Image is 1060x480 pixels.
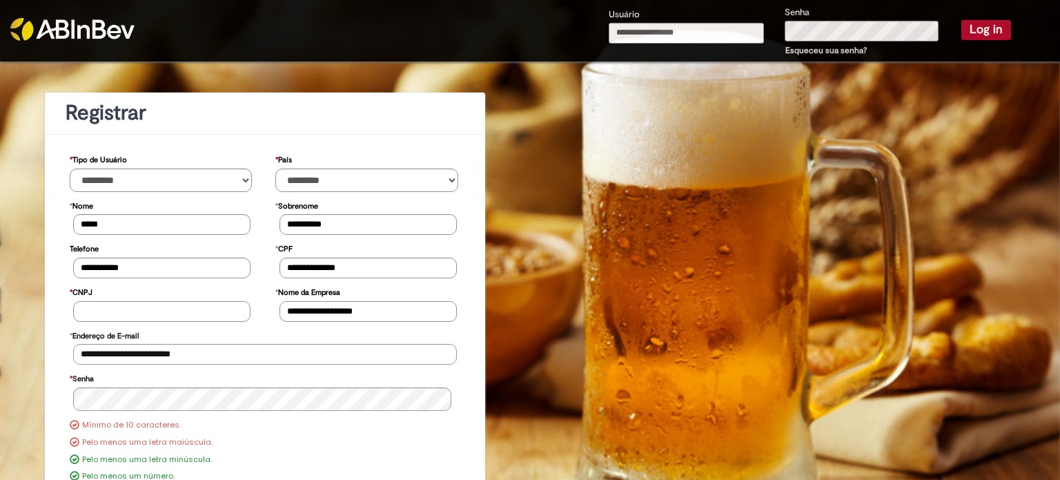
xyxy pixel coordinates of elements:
[70,367,94,387] label: Senha
[70,325,139,345] label: Endereço de E-mail
[70,195,93,215] label: Nome
[82,437,213,448] label: Pelo menos uma letra maiúscula.
[275,238,293,258] label: CPF
[275,281,340,301] label: Nome da Empresa
[70,281,92,301] label: CNPJ
[70,238,99,258] label: Telefone
[785,45,867,56] a: Esqueceu sua senha?
[70,148,127,169] label: Tipo de Usuário
[275,195,318,215] label: Sobrenome
[785,6,809,19] label: Senha
[82,454,212,465] label: Pelo menos uma letra minúscula.
[609,8,640,21] label: Usuário
[961,20,1011,39] button: Log in
[66,102,464,124] h1: Registrar
[82,420,181,431] label: Mínimo de 10 caracteres.
[10,18,135,41] img: ABInbev-white.png
[275,148,292,169] label: País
